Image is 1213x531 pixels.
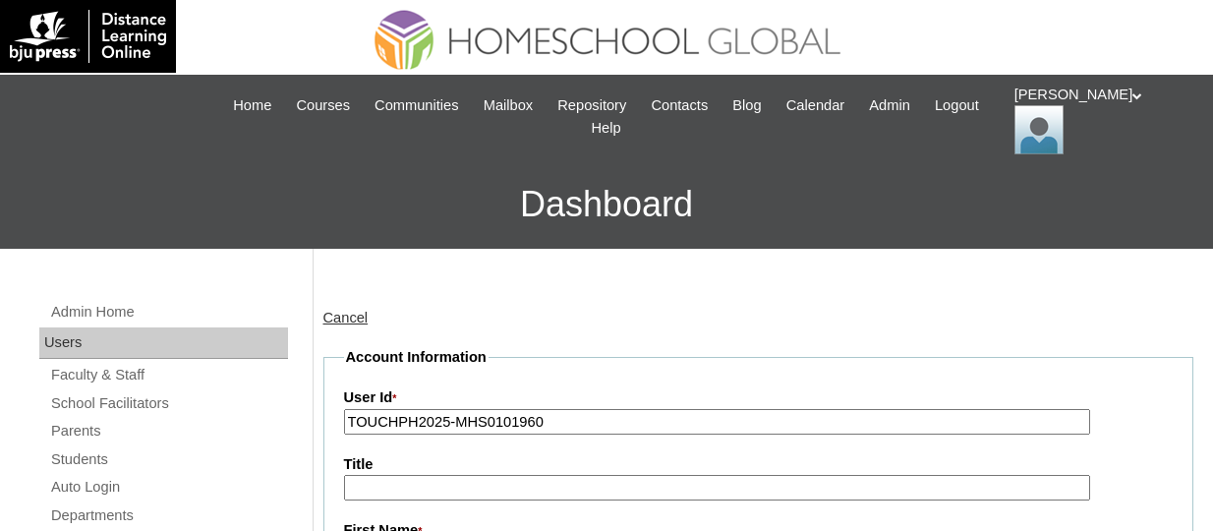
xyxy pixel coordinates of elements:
[49,391,288,416] a: School Facilitators
[49,363,288,387] a: Faculty & Staff
[777,94,854,117] a: Calendar
[49,475,288,500] a: Auto Login
[869,94,910,117] span: Admin
[49,300,288,324] a: Admin Home
[1014,105,1064,154] img: Leslie Samaniego
[732,94,761,117] span: Blog
[581,117,630,140] a: Help
[10,160,1203,249] h3: Dashboard
[722,94,771,117] a: Blog
[10,10,166,63] img: logo-white.png
[786,94,844,117] span: Calendar
[344,454,1174,475] label: Title
[233,94,271,117] span: Home
[474,94,544,117] a: Mailbox
[223,94,281,117] a: Home
[39,327,288,359] div: Users
[365,94,469,117] a: Communities
[1014,85,1193,154] div: [PERSON_NAME]
[548,94,636,117] a: Repository
[296,94,350,117] span: Courses
[375,94,459,117] span: Communities
[484,94,534,117] span: Mailbox
[641,94,718,117] a: Contacts
[286,94,360,117] a: Courses
[557,94,626,117] span: Repository
[323,310,369,325] a: Cancel
[859,94,920,117] a: Admin
[49,503,288,528] a: Departments
[49,419,288,443] a: Parents
[935,94,979,117] span: Logout
[344,387,1174,409] label: User Id
[344,347,489,368] legend: Account Information
[651,94,708,117] span: Contacts
[591,117,620,140] span: Help
[49,447,288,472] a: Students
[925,94,989,117] a: Logout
